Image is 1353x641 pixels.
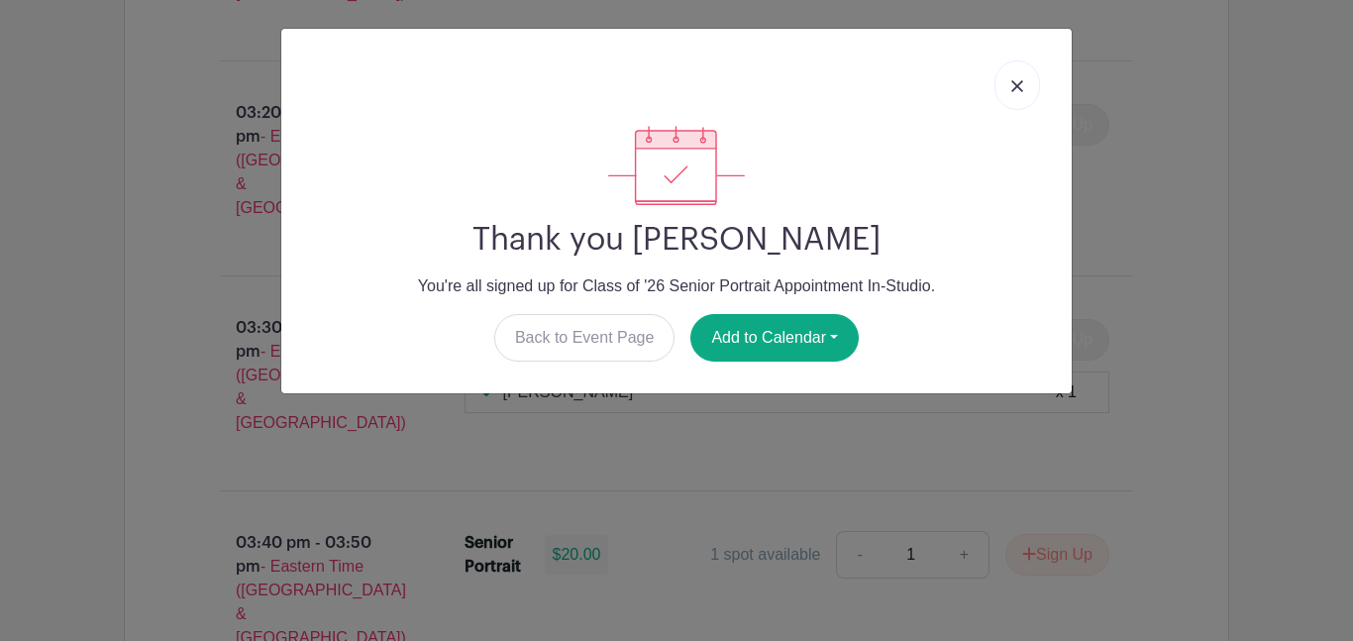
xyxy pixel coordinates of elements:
[690,314,859,362] button: Add to Calendar
[297,274,1056,298] p: You're all signed up for Class of '26 Senior Portrait Appointment In-Studio.
[608,126,745,205] img: signup_complete-c468d5dda3e2740ee63a24cb0ba0d3ce5d8a4ecd24259e683200fb1569d990c8.svg
[494,314,676,362] a: Back to Event Page
[1011,80,1023,92] img: close_button-5f87c8562297e5c2d7936805f587ecaba9071eb48480494691a3f1689db116b3.svg
[297,221,1056,259] h2: Thank you [PERSON_NAME]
